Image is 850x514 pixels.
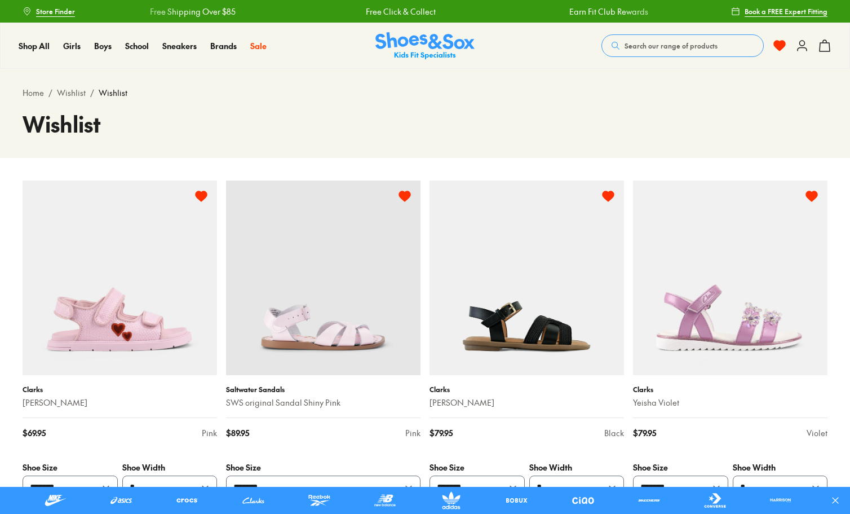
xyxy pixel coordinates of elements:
[23,87,44,99] a: Home
[226,462,420,473] label: Shoe Size
[19,40,50,51] span: Shop All
[731,1,827,21] a: Book a FREE Expert Fitting
[807,427,827,439] p: Violet
[430,397,624,408] p: [PERSON_NAME]
[601,34,764,57] button: Search our range of products
[375,32,475,60] img: SNS_Logo_Responsive.svg
[633,181,827,375] img: 4-553666.jpg
[202,427,217,439] p: Pink
[226,181,420,375] img: 5_589c06fa-192f-467e-887d-9e409a49642e.jpg
[430,427,453,439] p: $79.95
[19,40,50,52] a: Shop All
[23,108,827,140] h1: Wishlist
[23,397,217,408] p: [PERSON_NAME]
[250,40,267,51] span: Sale
[633,427,656,439] p: $79.95
[125,40,149,51] span: School
[733,462,828,473] label: Shoe Width
[162,40,197,52] a: Sneakers
[23,384,217,394] a: Clarks
[375,32,475,60] a: Shoes & Sox
[567,6,646,17] a: Earn Fit Club Rewards
[147,6,233,17] a: Free Shipping Over $85
[23,462,118,473] label: Shoe Size
[11,438,56,480] iframe: Gorgias live chat messenger
[23,181,217,375] img: 4-553637.jpg
[633,397,827,408] p: Yeisha Violet
[36,6,75,16] span: Store Finder
[363,6,433,17] a: Free Click & Collect
[162,40,197,51] span: Sneakers
[99,87,127,99] span: Wishlist
[633,384,827,394] a: Clarks
[430,181,624,375] img: 4-553631.jpg
[226,384,420,394] a: Saltwater Sandals
[23,1,75,21] a: Store Finder
[23,87,827,99] div: / /
[63,40,81,52] a: Girls
[125,40,149,52] a: School
[63,40,81,51] span: Girls
[226,397,420,408] p: SWS original Sandal Shiny Pink
[430,384,624,394] a: Clarks
[405,427,420,439] p: Pink
[250,40,267,52] a: Sale
[94,40,112,52] a: Boys
[226,427,249,439] p: $89.95
[529,462,625,473] label: Shoe Width
[23,427,46,439] p: $69.95
[210,40,237,52] a: Brands
[604,427,624,439] p: Black
[633,462,728,473] label: Shoe Size
[94,40,112,51] span: Boys
[745,6,827,16] span: Book a FREE Expert Fitting
[122,462,218,473] label: Shoe Width
[57,87,86,99] a: Wishlist
[430,462,525,473] label: Shoe Size
[210,40,237,51] span: Brands
[625,41,718,51] span: Search our range of products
